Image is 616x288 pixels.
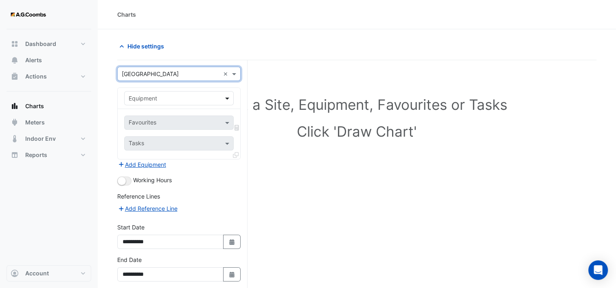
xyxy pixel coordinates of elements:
[228,238,236,245] fa-icon: Select Date
[117,255,142,264] label: End Date
[25,269,49,277] span: Account
[7,131,91,147] button: Indoor Env
[11,40,19,48] app-icon: Dashboard
[11,135,19,143] app-icon: Indoor Env
[127,139,144,149] div: Tasks
[228,271,236,278] fa-icon: Select Date
[11,72,19,81] app-icon: Actions
[25,72,47,81] span: Actions
[25,40,56,48] span: Dashboard
[588,260,608,280] div: Open Intercom Messenger
[7,52,91,68] button: Alerts
[25,151,47,159] span: Reports
[25,135,56,143] span: Indoor Env
[135,123,579,140] h1: Click 'Draw Chart'
[127,42,164,50] span: Hide settings
[11,151,19,159] app-icon: Reports
[127,118,156,129] div: Favourites
[117,160,167,169] button: Add Equipment
[10,7,46,23] img: Company Logo
[11,118,19,127] app-icon: Meters
[11,102,19,110] app-icon: Charts
[7,147,91,163] button: Reports
[7,36,91,52] button: Dashboard
[7,98,91,114] button: Charts
[117,39,169,53] button: Hide settings
[223,70,230,78] span: Clear
[117,192,160,201] label: Reference Lines
[117,10,136,19] div: Charts
[25,118,45,127] span: Meters
[7,68,91,85] button: Actions
[117,204,178,213] button: Add Reference Line
[117,223,145,231] label: Start Date
[233,124,241,131] span: Choose Function
[7,114,91,131] button: Meters
[11,56,19,64] app-icon: Alerts
[7,265,91,281] button: Account
[233,151,239,158] span: Clone Favourites and Tasks from this Equipment to other Equipment
[133,177,172,183] span: Working Hours
[25,56,42,64] span: Alerts
[135,96,579,113] h1: Select a Site, Equipment, Favourites or Tasks
[25,102,44,110] span: Charts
